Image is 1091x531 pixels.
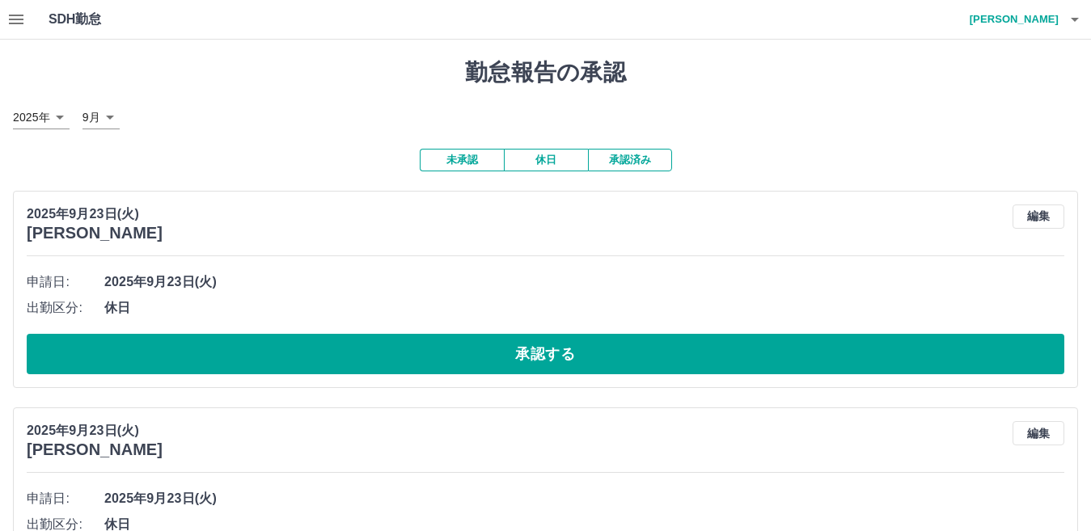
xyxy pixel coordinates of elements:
span: 申請日: [27,272,104,292]
h3: [PERSON_NAME] [27,224,163,242]
span: 2025年9月23日(火) [104,272,1064,292]
span: 2025年9月23日(火) [104,489,1064,508]
div: 2025年 [13,106,70,129]
span: 休日 [104,298,1064,318]
p: 2025年9月23日(火) [27,421,163,440]
button: 承認する [27,334,1064,374]
h3: [PERSON_NAME] [27,440,163,459]
p: 2025年9月23日(火) [27,204,163,224]
h1: 勤怠報告の承認 [13,59,1078,86]
button: 承認済み [588,149,672,171]
span: 出勤区分: [27,298,104,318]
button: 休日 [504,149,588,171]
button: 編集 [1013,421,1064,445]
span: 申請日: [27,489,104,508]
button: 未承認 [420,149,504,171]
button: 編集 [1013,204,1064,229]
div: 9月 [82,106,120,129]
